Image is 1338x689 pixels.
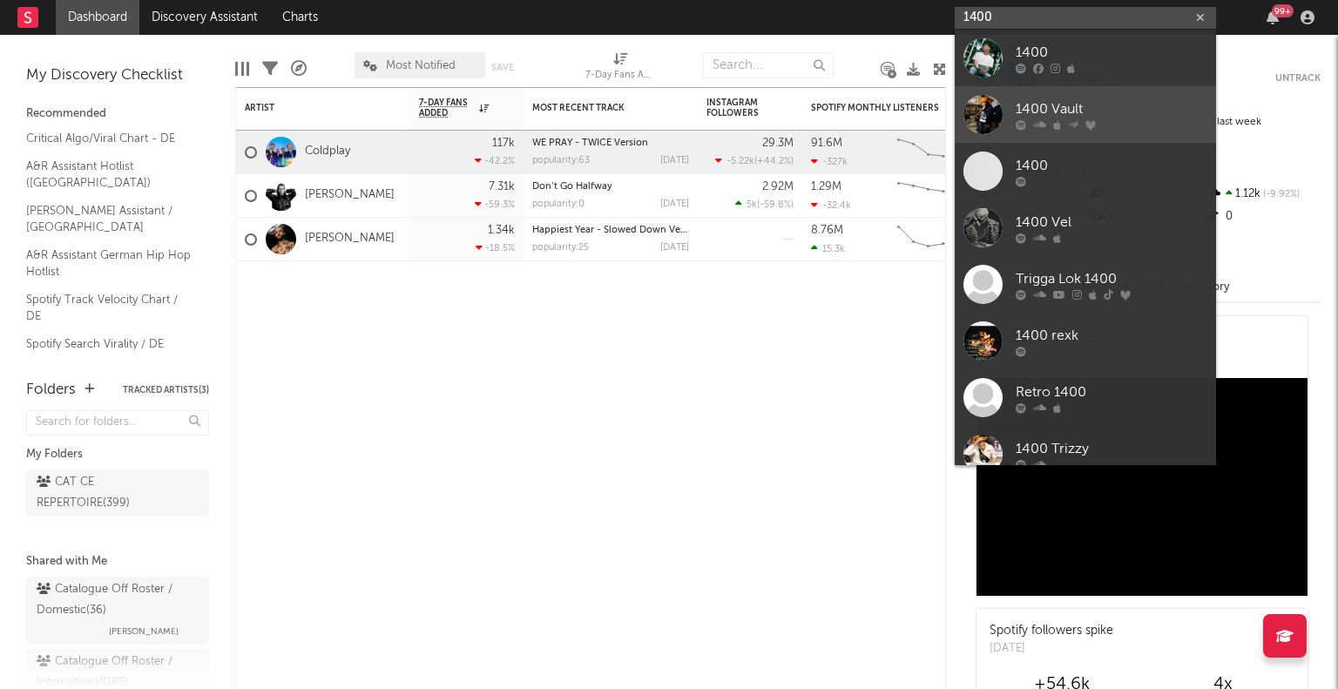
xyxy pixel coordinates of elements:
[955,199,1216,256] a: 1400 Vel
[532,156,590,165] div: popularity: 63
[715,155,794,166] div: ( )
[475,155,515,166] div: -42.2 %
[585,65,655,86] div: 7-Day Fans Added (7-Day Fans Added)
[811,181,841,193] div: 1.29M
[26,334,192,354] a: Spotify Search Virality / DE
[26,551,209,572] div: Shared with Me
[386,60,456,71] span: Most Notified
[1016,42,1207,63] div: 1400
[26,65,209,86] div: My Discovery Checklist
[419,98,475,118] span: 7-Day Fans Added
[475,199,515,210] div: -59.3 %
[491,63,514,72] button: Save
[235,44,249,94] div: Edit Columns
[1016,438,1207,459] div: 1400 Trizzy
[532,226,689,235] div: Happiest Year - Slowed Down Version
[123,386,209,395] button: Tracked Artists(3)
[26,129,192,148] a: Critical Algo/Viral Chart - DE
[811,138,842,149] div: 91.6M
[37,472,159,514] div: CAT CE REPERTOIRE ( 399 )
[26,290,192,326] a: Spotify Track Velocity Chart / DE
[26,469,209,517] a: CAT CE REPERTOIRE(399)
[532,138,648,148] a: WE PRAY - TWICE Version
[762,181,794,193] div: 2.92M
[811,103,942,113] div: Spotify Monthly Listeners
[703,52,834,78] input: Search...
[26,201,192,237] a: [PERSON_NAME] Assistant / [GEOGRAPHIC_DATA]
[1016,325,1207,346] div: 1400 rexk
[889,174,968,218] svg: Chart title
[955,30,1216,86] a: 1400
[305,188,395,203] a: [PERSON_NAME]
[760,200,791,210] span: -59.8 %
[811,199,851,211] div: -32.4k
[1205,206,1321,228] div: 0
[26,410,209,436] input: Search for folders...
[532,243,589,253] div: popularity: 25
[532,182,689,192] div: Don’t Go Halfway
[532,138,689,148] div: WE PRAY - TWICE Version
[1016,155,1207,176] div: 1400
[26,444,209,465] div: My Folders
[660,156,689,165] div: [DATE]
[1260,190,1300,199] span: -9.92 %
[26,157,192,193] a: A&R Assistant Hotlist ([GEOGRAPHIC_DATA])
[726,157,754,166] span: -5.22k
[305,145,350,159] a: Coldplay
[1016,268,1207,289] div: Trigga Lok 1400
[26,577,209,645] a: Catalogue Off Roster / Domestic(36)[PERSON_NAME]
[305,232,395,247] a: [PERSON_NAME]
[585,44,655,94] div: 7-Day Fans Added (7-Day Fans Added)
[291,44,307,94] div: A&R Pipeline
[1016,98,1207,119] div: 1400 Vault
[532,103,663,113] div: Most Recent Track
[26,246,192,281] a: A&R Assistant German Hip Hop Hotlist
[26,380,76,401] div: Folders
[1016,382,1207,402] div: Retro 1400
[955,426,1216,483] a: 1400 Trizzy
[889,131,968,174] svg: Chart title
[811,225,843,236] div: 8.76M
[109,621,179,642] span: [PERSON_NAME]
[990,640,1113,658] div: [DATE]
[747,200,757,210] span: 5k
[488,225,515,236] div: 1.34k
[660,243,689,253] div: [DATE]
[811,243,845,254] div: 15.3k
[1267,10,1279,24] button: 99+
[757,157,791,166] span: +44.2 %
[1016,212,1207,233] div: 1400 Vel
[1205,183,1321,206] div: 1.12k
[1272,4,1294,17] div: 99 +
[532,182,612,192] a: Don’t Go Halfway
[955,86,1216,143] a: 1400 Vault
[955,369,1216,426] a: Retro 1400
[262,44,278,94] div: Filters
[489,181,515,193] div: 7.31k
[955,7,1216,29] input: Search for artists
[37,579,194,621] div: Catalogue Off Roster / Domestic ( 36 )
[735,199,794,210] div: ( )
[990,622,1113,640] div: Spotify followers spike
[762,138,794,149] div: 29.3M
[955,143,1216,199] a: 1400
[955,256,1216,313] a: Trigga Lok 1400
[245,103,375,113] div: Artist
[532,199,585,209] div: popularity: 0
[492,138,515,149] div: 117k
[26,104,209,125] div: Recommended
[1275,70,1321,87] button: Untrack
[532,226,703,235] a: Happiest Year - Slowed Down Version
[811,156,848,167] div: -327k
[476,242,515,253] div: -18.5 %
[660,199,689,209] div: [DATE]
[955,313,1216,369] a: 1400 rexk
[706,98,767,118] div: Instagram Followers
[889,218,968,261] svg: Chart title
